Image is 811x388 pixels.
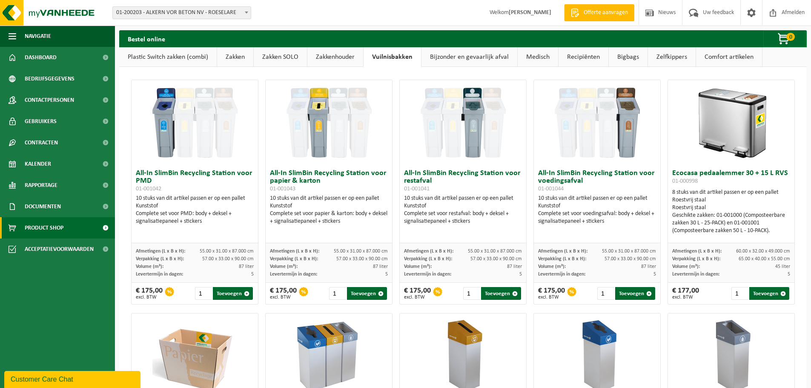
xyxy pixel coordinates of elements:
[648,47,696,67] a: Zelfkippers
[538,195,656,225] div: 10 stuks van dit artikel passen er op een pallet
[136,195,254,225] div: 10 stuks van dit artikel passen er op een pallet
[270,170,388,193] h3: All-In SlimBin Recycling Station voor papier & karton
[518,47,558,67] a: Medisch
[672,204,790,212] div: Roestvrij staal
[136,249,185,254] span: Afmetingen (L x B x H):
[217,47,253,67] a: Zakken
[270,295,297,300] span: excl. BTW
[538,264,566,269] span: Volume (m³):
[202,256,254,262] span: 57.00 x 33.00 x 90.00 cm
[736,249,790,254] span: 60.00 x 32.00 x 49.000 cm
[136,256,184,262] span: Verpakking (L x B x H):
[538,249,587,254] span: Afmetingen (L x B x H):
[468,249,522,254] span: 55.00 x 31.00 x 87.000 cm
[672,212,790,235] div: Geschikte zakken: 01-001000 (Composteerbare zakken 30 L - 25-PACK) en 01-001001 (Composteerbare z...
[672,287,699,300] div: € 177,00
[538,256,586,262] span: Verpakking (L x B x H):
[421,47,517,67] a: Bijzonder en gevaarlijk afval
[373,264,388,269] span: 87 liter
[270,264,298,269] span: Volume (m³):
[25,111,57,132] span: Gebruikers
[25,89,74,111] span: Contactpersonen
[582,9,630,17] span: Offerte aanvragen
[239,264,254,269] span: 87 liter
[749,287,789,300] button: Toevoegen
[672,256,720,262] span: Verpakking (L x B x H):
[307,47,363,67] a: Zakkenhouder
[538,210,656,225] div: Complete set voor voedingsafval: body + deksel + signalisatiepaneel + stickers
[509,9,551,16] strong: [PERSON_NAME]
[25,196,61,217] span: Documenten
[25,239,94,260] span: Acceptatievoorwaarden
[404,272,451,277] span: Levertermijn in dagen:
[538,186,564,192] span: 01-001044
[270,210,388,225] div: Complete set voor papier & karton: body + deksel + signalisatiepaneel + stickers
[739,256,790,262] span: 65.00 x 40.00 x 55.00 cm
[336,256,388,262] span: 57.00 x 33.00 x 90.00 cm
[25,175,57,196] span: Rapportage
[254,47,307,67] a: Zakken SOLO
[615,287,655,300] button: Toevoegen
[672,170,790,187] h3: Ecocasa pedaalemmer 30 + 15 L RVS
[602,249,656,254] span: 55.00 x 31.00 x 87.000 cm
[136,272,183,277] span: Levertermijn in dagen:
[25,132,58,153] span: Contracten
[4,369,142,388] iframe: chat widget
[519,272,522,277] span: 5
[364,47,421,67] a: Vuilnisbakken
[672,249,722,254] span: Afmetingen (L x B x H):
[404,186,430,192] span: 01-001041
[763,30,806,47] button: 0
[404,170,522,193] h3: All-In SlimBin Recycling Station voor restafval
[385,272,388,277] span: 5
[136,170,254,193] h3: All-In SlimBin Recycling Station voor PMD
[270,287,297,300] div: € 175,00
[25,47,57,68] span: Dashboard
[404,287,431,300] div: € 175,00
[25,153,51,175] span: Kalender
[200,249,254,254] span: 55.00 x 31.00 x 87.000 cm
[136,264,163,269] span: Volume (m³):
[788,272,790,277] span: 5
[136,287,163,300] div: € 175,00
[731,287,749,300] input: 1
[334,249,388,254] span: 55.00 x 31.00 x 87.000 cm
[113,7,251,19] span: 01-200203 - ALKERN VOR BETON NV - ROESELARE
[672,178,698,184] span: 01-000998
[112,6,251,19] span: 01-200203 - ALKERN VOR BETON NV - ROESELARE
[404,249,453,254] span: Afmetingen (L x B x H):
[347,287,387,300] button: Toevoegen
[25,217,63,239] span: Product Shop
[152,80,238,165] img: 01-001042
[689,80,774,165] img: 01-000998
[653,272,656,277] span: 5
[672,196,790,204] div: Roestvrij staal
[136,202,254,210] div: Kunststof
[609,47,648,67] a: Bigbags
[463,287,481,300] input: 1
[404,256,452,262] span: Verpakking (L x B x H):
[213,287,253,300] button: Toevoegen
[270,195,388,225] div: 10 stuks van dit artikel passen er op een pallet
[195,287,212,300] input: 1
[538,295,565,300] span: excl. BTW
[696,47,762,67] a: Comfort artikelen
[136,210,254,225] div: Complete set voor PMD: body + deksel + signalisatiepaneel + stickers
[421,80,506,165] img: 01-001041
[538,202,656,210] div: Kunststof
[786,33,795,41] span: 0
[270,256,318,262] span: Verpakking (L x B x H):
[404,195,522,225] div: 10 stuks van dit artikel passen er op een pallet
[136,295,163,300] span: excl. BTW
[404,210,522,225] div: Complete set voor restafval: body + deksel + signalisatiepaneel + stickers
[251,272,254,277] span: 5
[404,295,431,300] span: excl. BTW
[404,264,432,269] span: Volume (m³):
[559,47,608,67] a: Recipiënten
[597,287,615,300] input: 1
[404,202,522,210] div: Kunststof
[136,186,161,192] span: 01-001042
[481,287,521,300] button: Toevoegen
[775,264,790,269] span: 45 liter
[470,256,522,262] span: 57.00 x 33.00 x 90.00 cm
